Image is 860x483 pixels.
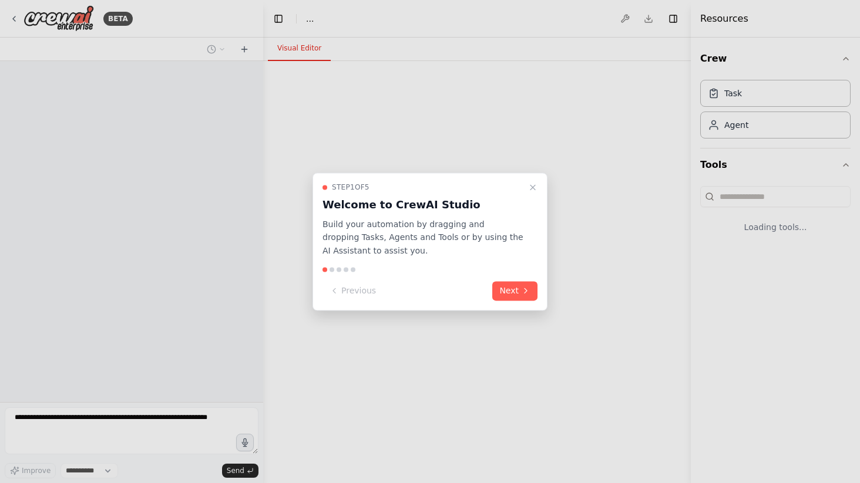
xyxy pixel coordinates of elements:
[322,281,383,300] button: Previous
[322,197,523,213] h3: Welcome to CrewAI Studio
[492,281,537,300] button: Next
[322,218,523,258] p: Build your automation by dragging and dropping Tasks, Agents and Tools or by using the AI Assista...
[270,11,287,27] button: Hide left sidebar
[332,183,369,192] span: Step 1 of 5
[526,180,540,194] button: Close walkthrough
